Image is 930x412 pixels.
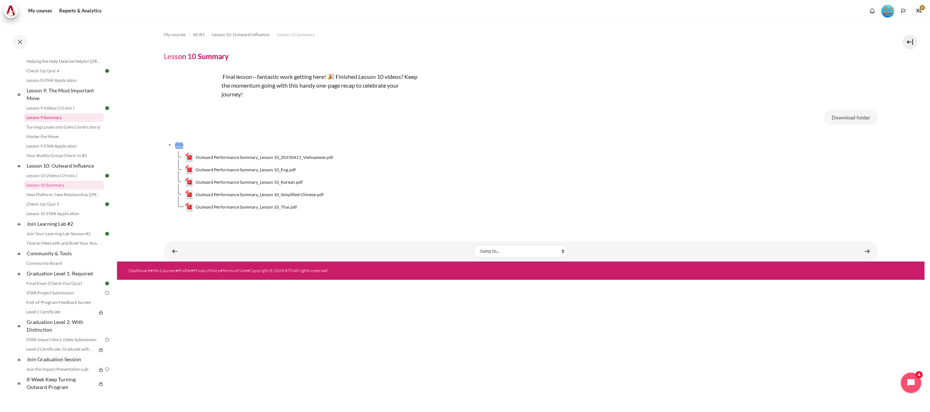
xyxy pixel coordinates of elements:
a: Master the Move [24,132,104,141]
div: Show notification window with no new notifications [867,5,878,16]
a: Lesson 10: Outward Influence [212,30,269,39]
a: ◄ Lesson 10 Videos (19 min.) [167,244,182,258]
a: Outward Performance Summary_Lesson 10_Korean.pdfOutward Performance Summary_Lesson 10_Korean.pdf [185,178,303,187]
h4: Lesson 10 Summary [164,52,229,61]
nav: Navigation bar [164,29,878,41]
a: Community & Tools [26,248,104,258]
img: To do [104,366,110,373]
span: Final lesson—fantastic work getting here! 🎉 Finished Lesson 10 videos? Keep the momentum going wi... [222,73,417,98]
img: Done [104,105,110,111]
button: Download folder [824,110,878,125]
span: Outward Performance Summary_Lesson 10_Korean.pdf [196,179,303,186]
a: Your Buddy Group Check-In #2 [24,151,104,160]
a: New Platform, New Relationship ([PERSON_NAME]'s Story) [24,190,104,199]
a: Graduation Level 2: With Distinction [26,317,104,335]
img: Outward Performance Summary_Lesson 10_Thai.pdf [185,203,194,211]
span: SG B1 [193,31,205,38]
img: To do [104,290,110,296]
div: Level #4 [881,4,894,18]
a: Reports & Analytics [57,4,104,18]
a: STAR Project Submission [24,289,104,297]
img: Outward Performance Summary_Lesson 10_Korean.pdf [185,178,194,187]
a: Helping the Help Desk be Helpful ([PERSON_NAME]'s Story) [24,57,104,66]
a: Turning Losses into Gains (June's story) [24,123,104,131]
button: Languages [898,5,909,16]
span: Collapse [15,270,23,277]
span: Outward Performance Summary_Lesson 10_Thai.pdf [196,204,297,210]
a: Copyright © 2024 BTS All rights reserved [249,268,328,273]
a: User menu [912,4,926,18]
a: Check-Up Quiz 5 [24,200,104,209]
a: Lesson 9 STAR Application [24,142,104,150]
a: Profile [178,268,191,273]
img: Done [104,230,110,237]
a: Graduation Level 1: Required [26,268,104,278]
a: Outward Performance Summary_Lesson 10_Eng.pdfOutward Performance Summary_Lesson 10_Eng.pdf [185,165,296,174]
a: Lesson 9: The Most Important Move [26,85,104,103]
span: Outward Performance Summary_Lesson 10_20250411_Vietnamese.pdf [196,154,333,161]
a: Join Graduation Session [26,354,104,364]
a: My courses [164,30,186,39]
a: Check-Up Quiz 4 [24,66,104,75]
a: Lesson 9 Videos (13 min.) [24,104,104,112]
span: Collapse [15,379,23,387]
a: Time to Meet with and Brief Your Boss #2 [24,239,104,248]
img: Outward Performance Summary_Lesson 10_20250411_Vietnamese.pdf [185,153,194,162]
span: Collapse [15,91,23,98]
a: Level 1 Certificate [24,308,97,316]
span: Outward Performance Summary_Lesson 10_Simplified Chinese.pdf [196,191,324,198]
a: Architeck Architeck [4,4,22,18]
span: My courses [164,31,186,38]
img: Done [104,280,110,287]
a: SG B1 [193,30,205,39]
a: Community Board [24,259,104,268]
a: Outward Performance Summary_Lesson 10_Thai.pdfOutward Performance Summary_Lesson 10_Thai.pdf [185,203,297,211]
a: New Platform, New Relationship (Sherene's Story) ► [860,244,874,258]
a: Level #4 [878,4,897,18]
img: Done [104,68,110,74]
a: Level 2 Certificate: Graduate with Distinction [24,345,97,354]
a: STAR Impact Story Video Submission [24,335,104,344]
a: Outward Performance Summary_Lesson 10_20250411_Vietnamese.pdfOutward Performance Summary_Lesson 1... [185,153,333,162]
a: Lesson 10 Summary [24,181,104,190]
a: 8-Week Keep Turning Outward Program [26,374,97,392]
a: Final Exam (Check-Out Quiz) [24,279,104,288]
img: Architeck [6,5,16,16]
div: • • • • • [129,267,571,274]
span: Collapse [15,322,23,329]
a: End-of-Program Feedback Survey [24,298,104,307]
img: To do [104,336,110,343]
a: Lesson 9 Summary [24,113,104,122]
a: My courses [26,4,55,18]
span: Collapse [15,250,23,257]
span: Collapse [15,162,23,169]
img: Done [104,172,110,179]
span: Collapse [15,220,23,228]
span: Lesson 10 Summary [277,31,315,38]
a: Lesson 10 Videos (19 min.) [24,171,104,180]
a: Outward Performance Summary_Lesson 10_Simplified Chinese.pdfOutward Performance Summary_Lesson 10... [185,190,324,199]
span: Lesson 10: Outward Influence [212,31,269,38]
a: Lesson 8 STAR Application [24,76,104,85]
span: Outward Performance Summary_Lesson 10_Eng.pdf [196,167,296,173]
img: Outward Performance Summary_Lesson 10_Eng.pdf [185,165,194,174]
a: Terms of Use [222,268,247,273]
a: Lesson 10 STAR Application [24,209,104,218]
a: Lesson 10: Outward Influence [26,161,104,171]
span: Collapse [15,356,23,363]
a: My Courses [153,268,175,273]
span: XL [912,4,926,18]
a: Join Learning Lab #2 [26,219,104,229]
section: Content [117,22,925,262]
a: Join Your Learning Lab Session #2 [24,229,104,238]
img: Level #4 [881,5,894,18]
a: Dashboard [129,268,150,273]
a: Privacy Policy [193,268,220,273]
a: Join the Impact Presentation Lab [24,365,97,374]
img: dsd [164,72,219,127]
img: Done [104,201,110,207]
img: Outward Performance Summary_Lesson 10_Simplified Chinese.pdf [185,190,194,199]
a: Lesson 10 Summary [277,30,315,39]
